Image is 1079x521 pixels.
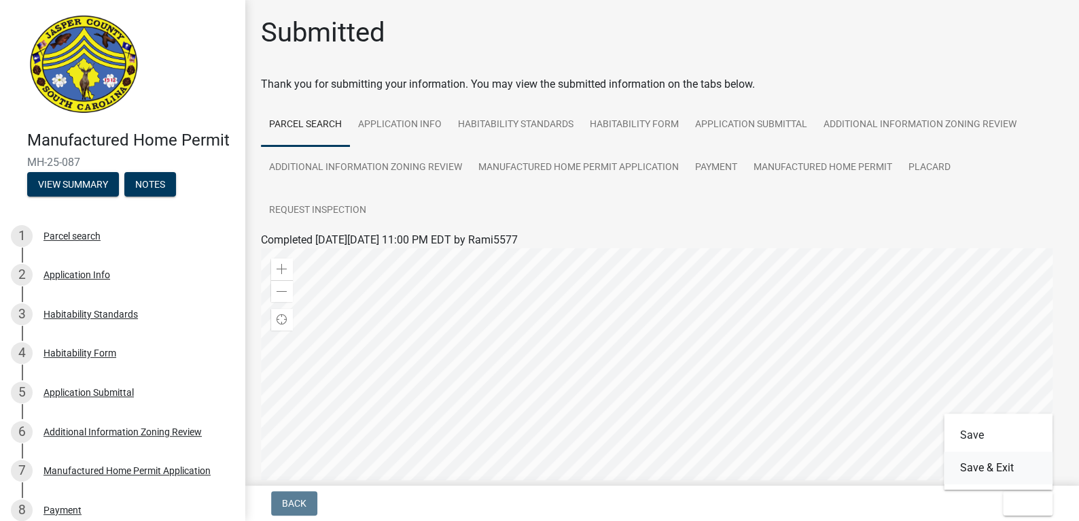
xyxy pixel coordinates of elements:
[43,348,116,358] div: Habitability Form
[261,146,470,190] a: Additional Information Zoning Review
[11,225,33,247] div: 1
[687,146,745,190] a: Payment
[43,231,101,241] div: Parcel search
[124,180,176,190] wm-modal-confirm: Notes
[11,382,33,403] div: 5
[282,498,306,509] span: Back
[1003,491,1053,516] button: Exit
[687,103,815,147] a: Application Submittal
[27,14,141,116] img: Jasper County, South Carolina
[944,452,1053,484] button: Save & Exit
[350,103,450,147] a: Application Info
[261,16,385,49] h1: Submitted
[271,280,293,302] div: Zoom out
[11,421,33,443] div: 6
[43,427,202,437] div: Additional Information Zoning Review
[11,303,33,325] div: 3
[43,388,134,397] div: Application Submittal
[27,131,234,150] h4: Manufactured Home Permit
[450,103,582,147] a: Habitability Standards
[261,76,1063,93] div: Thank you for submitting your information. You may view the submitted information on the tabs below.
[11,460,33,482] div: 7
[43,466,211,475] div: Manufactured Home Permit Application
[271,258,293,280] div: Zoom in
[470,146,687,190] a: Manufactured Home Permit Application
[27,156,217,169] span: MH-25-087
[815,103,1025,147] a: Additional Information Zoning Review
[271,309,293,331] div: Find my location
[261,103,350,147] a: Parcel search
[1014,498,1033,509] span: Exit
[11,499,33,521] div: 8
[261,233,518,246] span: Completed [DATE][DATE] 11:00 PM EDT by Rami5577
[27,172,119,197] button: View Summary
[944,419,1053,452] button: Save
[582,103,687,147] a: Habitability Form
[271,491,317,516] button: Back
[944,414,1053,490] div: Exit
[261,189,374,233] a: Request Inspection
[745,146,900,190] a: Manufactured Home Permit
[43,309,138,319] div: Habitability Standards
[43,270,110,280] div: Application Info
[11,264,33,286] div: 2
[11,342,33,364] div: 4
[43,505,82,515] div: Payment
[900,146,959,190] a: Placard
[124,172,176,197] button: Notes
[27,180,119,190] wm-modal-confirm: Summary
